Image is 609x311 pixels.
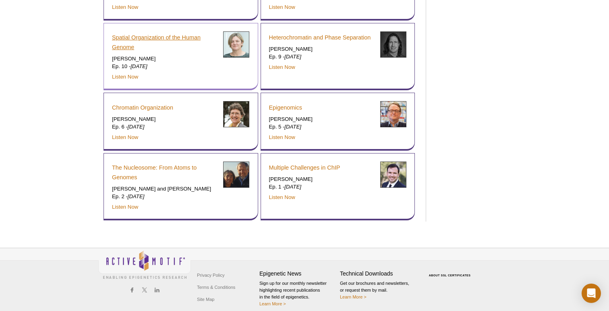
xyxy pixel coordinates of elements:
p: Ep. 6 - [112,123,217,131]
table: Click to Verify - This site chose Symantec SSL for secure e-commerce and confidential communicati... [420,262,481,280]
a: Listen Now [269,194,295,200]
em: [DATE] [284,184,301,190]
em: [DATE] [284,124,301,130]
a: Multiple Challenges in ChIP [269,163,340,172]
p: [PERSON_NAME] [112,116,217,123]
p: Get our brochures and newsletters, or request them by mail. [340,280,416,301]
div: Open Intercom Messenger [582,284,601,303]
img: Ada and Don Olins headshots [223,162,249,188]
p: [PERSON_NAME] [269,46,374,53]
em: [DATE] [128,193,145,199]
p: [PERSON_NAME] [112,55,217,62]
em: [DATE] [130,63,147,69]
a: Heterochromatin and Phase Separation [269,33,371,42]
em: [DATE] [128,124,145,130]
a: Listen Now [269,134,295,140]
h4: Epigenetic News [259,270,336,277]
a: The Nucleosome: From Atoms to Genomes [112,163,217,182]
p: Ep. 2 - [112,193,217,200]
a: Listen Now [112,204,138,210]
a: Site Map [195,293,216,305]
a: ABOUT SSL CERTIFICATES [429,274,471,277]
a: Listen Now [112,74,138,80]
a: Spatial Organization of the Human Genome [112,33,217,52]
a: Epigenomics [269,103,302,112]
a: Listen Now [112,4,138,10]
p: [PERSON_NAME] [269,176,374,183]
a: Listen Now [269,4,295,10]
p: Ep. 10 - [112,63,217,70]
img: Wendy Bickmore headshot [223,31,249,58]
a: Learn More > [259,301,286,306]
a: Privacy Policy [195,269,226,281]
a: Chromatin Organization [112,103,173,112]
img: Gary Karpen headshot [380,31,406,58]
p: [PERSON_NAME] and [PERSON_NAME] [112,185,217,193]
img: Henk Stunnenberg headshot [380,101,406,127]
p: Ep. 5 - [269,123,374,131]
p: Sign up for our monthly newsletter highlighting recent publications in the field of epigenetics. [259,280,336,307]
p: [PERSON_NAME] [269,116,374,123]
p: Ep. 9 - [269,53,374,60]
img: Active Motif, [98,248,191,281]
a: Listen Now [269,64,295,70]
em: [DATE] [284,54,301,60]
p: Ep. 1 - [269,183,374,191]
a: Learn More > [340,294,367,299]
a: Terms & Conditions [195,281,237,293]
h4: Technical Downloads [340,270,416,277]
a: Listen Now [112,134,138,140]
img: Adam Blattler headshots [380,162,406,188]
img: Susan Gasser headshot [223,101,249,127]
